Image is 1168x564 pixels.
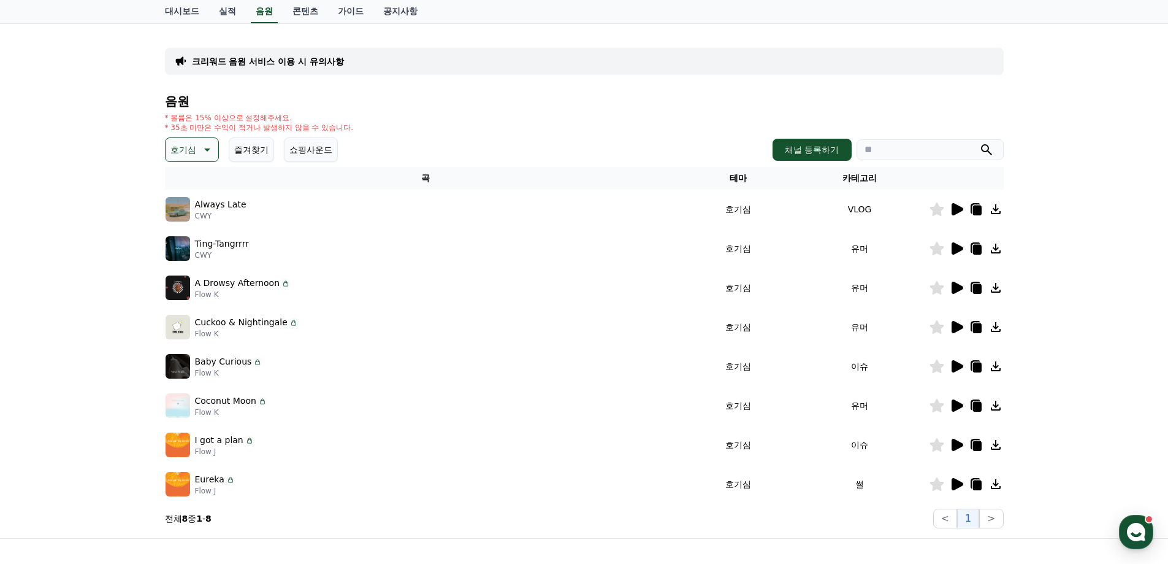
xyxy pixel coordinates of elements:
td: 호기심 [686,190,791,229]
a: 대화 [81,389,158,420]
td: 호기심 [686,268,791,307]
p: * 35초 미만은 수익이 적거나 발생하지 않을 수 있습니다. [165,123,354,133]
p: Flow K [195,290,291,299]
button: 쇼핑사운드 [284,137,338,162]
td: 유머 [791,268,929,307]
p: Flow K [195,329,299,339]
img: music [166,197,190,222]
p: 전체 중 - [165,512,212,525]
button: 호기심 [165,137,219,162]
p: Always Late [195,198,246,211]
img: music [166,236,190,261]
img: music [166,315,190,339]
p: CWY [195,250,249,260]
p: Flow K [195,408,267,417]
span: 설정 [189,408,204,417]
img: music [166,393,190,418]
p: Cuckoo & Nightingale [195,316,288,329]
a: 설정 [158,389,235,420]
img: music [166,433,190,457]
p: Flow K [195,368,263,378]
p: Ting-Tangrrrr [195,238,249,250]
th: 곡 [165,167,686,190]
td: 호기심 [686,386,791,425]
p: I got a plan [195,434,243,447]
td: 호기심 [686,347,791,386]
button: < [933,509,957,528]
td: VLOG [791,190,929,229]
button: 1 [957,509,979,528]
td: 호기심 [686,229,791,268]
p: 호기심 [170,141,196,158]
button: > [979,509,1003,528]
td: 유머 [791,307,929,347]
p: Coconut Moon [195,395,256,408]
td: 이슈 [791,425,929,465]
td: 이슈 [791,347,929,386]
strong: 1 [196,514,202,523]
p: Eureka [195,473,224,486]
h4: 음원 [165,95,1004,108]
p: Flow J [195,486,235,496]
td: 호기심 [686,425,791,465]
span: 홈 [39,408,46,417]
strong: 8 [205,514,212,523]
td: 썰 [791,465,929,504]
img: music [166,472,190,496]
p: Baby Curious [195,355,252,368]
td: 호기심 [686,465,791,504]
th: 테마 [686,167,791,190]
a: 홈 [4,389,81,420]
p: CWY [195,211,246,221]
td: 유머 [791,386,929,425]
strong: 8 [182,514,188,523]
p: * 볼륨은 15% 이상으로 설정해주세요. [165,113,354,123]
p: Flow J [195,447,254,457]
td: 유머 [791,229,929,268]
a: 크리워드 음원 서비스 이용 시 유의사항 [192,55,344,68]
img: music [166,354,190,379]
span: 대화 [112,408,127,418]
img: music [166,276,190,300]
button: 채널 등록하기 [773,139,851,161]
button: 즐겨찾기 [229,137,274,162]
p: A Drowsy Afternoon [195,277,280,290]
td: 호기심 [686,307,791,347]
th: 카테고리 [791,167,929,190]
